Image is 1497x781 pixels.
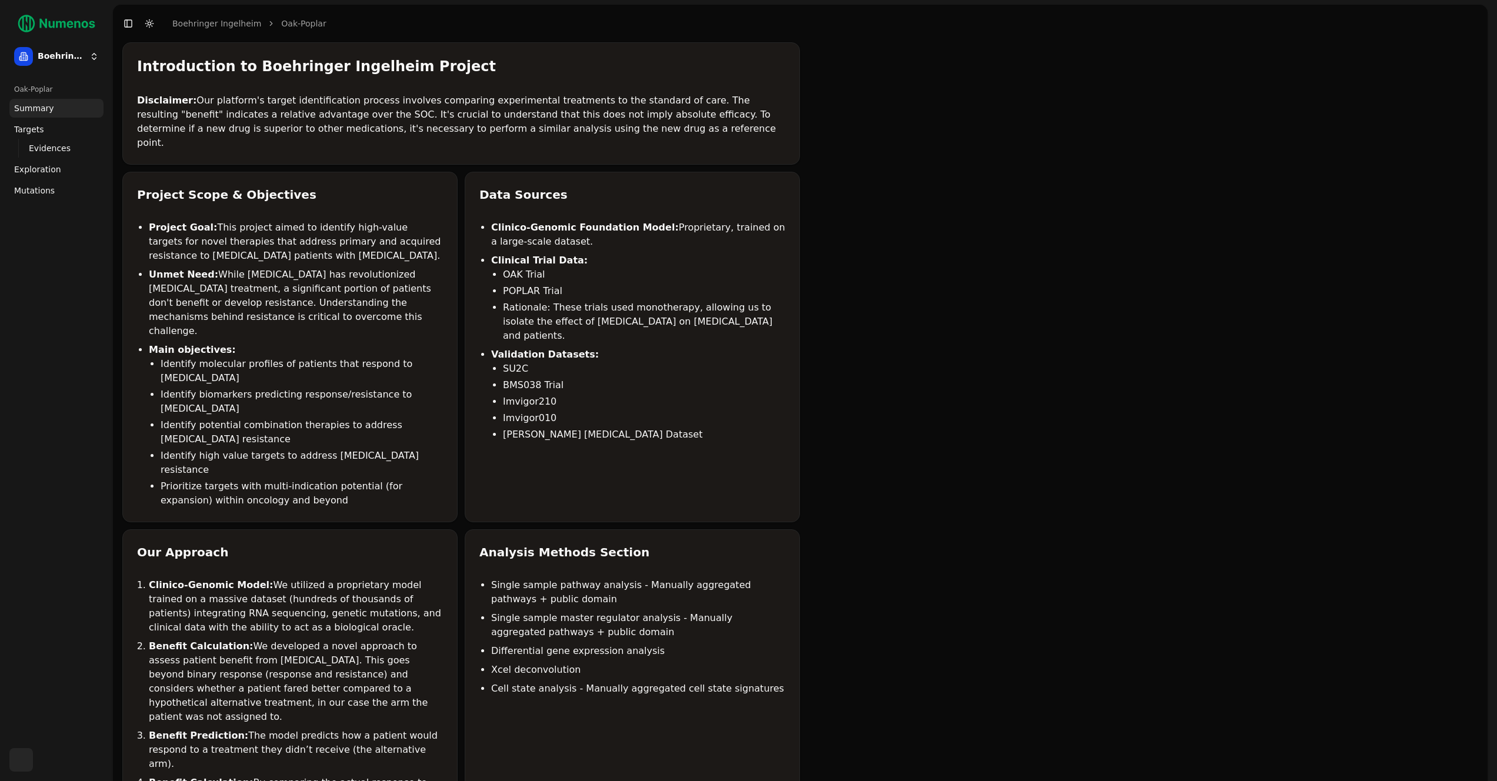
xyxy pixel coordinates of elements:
[491,222,679,233] strong: Clinico-Genomic Foundation Model:
[137,57,785,76] div: Introduction to Boehringer Ingelheim Project
[172,18,261,29] a: Boehringer Ingelheim
[14,185,55,196] span: Mutations
[172,18,326,29] nav: breadcrumb
[38,51,85,62] span: Boehringer Ingelheim
[9,80,104,99] div: Oak-Poplar
[149,639,443,724] li: We developed a novel approach to assess patient benefit from [MEDICAL_DATA]. This goes beyond bin...
[161,479,443,508] li: Prioritize targets with multi-indication potential (for expansion) within oncology and beyond
[503,428,785,442] li: [PERSON_NAME] [MEDICAL_DATA] Dataset
[491,255,588,266] strong: Clinical Trial Data:
[14,124,44,135] span: Targets
[137,94,785,150] p: Our platform's target identification process involves comparing experimental treatments to the st...
[9,42,104,71] button: Boehringer Ingelheim
[491,578,785,606] li: Single sample pathway analysis - Manually aggregated pathways + public domain
[503,362,785,376] li: SU2C
[9,160,104,179] a: Exploration
[137,544,443,560] div: Our Approach
[149,269,218,280] strong: Unmet Need:
[491,663,785,677] li: Xcel deconvolution
[503,395,785,409] li: Imvigor210
[149,268,443,338] li: While [MEDICAL_DATA] has revolutionized [MEDICAL_DATA] treatment, a significant portion of patien...
[479,186,785,203] div: Data Sources
[149,222,217,233] strong: Project Goal:
[503,268,785,282] li: OAK Trial
[281,18,326,29] a: Oak-Poplar
[149,729,443,771] li: The model predicts how a patient would respond to a treatment they didn’t receive (the alternativ...
[491,682,785,696] li: Cell state analysis - Manually aggregated cell state signatures
[161,388,443,416] li: Identify biomarkers predicting response/resistance to [MEDICAL_DATA]
[9,9,104,38] img: Numenos
[149,344,236,355] strong: Main objectives:
[503,411,785,425] li: Imvigor010
[24,140,89,156] a: Evidences
[9,181,104,200] a: Mutations
[9,99,104,118] a: Summary
[161,418,443,446] li: Identify potential combination therapies to address [MEDICAL_DATA] resistance
[9,120,104,139] a: Targets
[479,544,785,560] div: Analysis Methods Section
[14,102,54,114] span: Summary
[149,578,443,635] li: We utilized a proprietary model trained on a massive dataset (hundreds of thousands of patients) ...
[14,163,61,175] span: Exploration
[503,284,785,298] li: POPLAR Trial
[491,611,785,639] li: Single sample master regulator analysis - Manually aggregated pathways + public domain
[491,644,785,658] li: Differential gene expression analysis
[503,378,785,392] li: BMS038 Trial
[503,301,785,343] li: Rationale: These trials used monotherapy, allowing us to isolate the effect of [MEDICAL_DATA] on ...
[491,349,599,360] strong: Validation Datasets:
[137,95,196,106] strong: Disclaimer:
[161,449,443,477] li: Identify high value targets to address [MEDICAL_DATA] resistance
[137,186,443,203] div: Project Scope & Objectives
[491,221,785,249] li: Proprietary, trained on a large-scale dataset.
[149,730,248,741] strong: Benefit Prediction:
[161,357,443,385] li: Identify molecular profiles of patients that respond to [MEDICAL_DATA]
[149,640,253,652] strong: Benefit Calculation:
[149,221,443,263] li: This project aimed to identify high-value targets for novel therapies that address primary and ac...
[29,142,71,154] span: Evidences
[149,579,273,590] strong: Clinico-Genomic Model:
